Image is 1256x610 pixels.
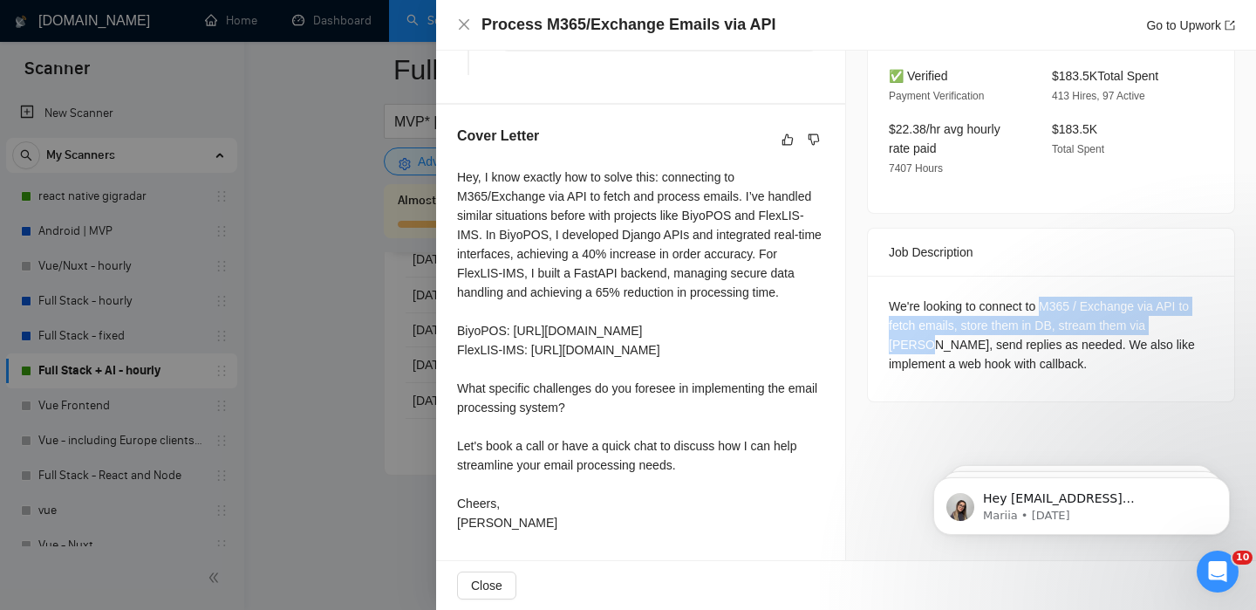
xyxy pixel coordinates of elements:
span: close [457,17,471,31]
span: $183.5K Total Spent [1052,69,1158,83]
span: $22.38/hr avg hourly rate paid [889,122,1000,155]
span: like [782,133,794,147]
div: We're looking to connect to M365 / Exchange via API to fetch emails, store them in DB, stream the... [889,297,1213,374]
span: 10 [1232,551,1253,565]
span: Total Spent [1052,143,1104,155]
div: Hey, I know exactly how to solve this: connecting to M365/Exchange via API to fetch and process e... [457,168,824,532]
span: 7407 Hours [889,162,943,175]
span: $183.5K [1052,122,1097,136]
span: export [1225,20,1235,31]
button: like [777,129,798,150]
button: Close [457,572,516,600]
button: dislike [803,129,824,150]
span: dislike [808,133,820,147]
span: 413 Hires, 97 Active [1052,90,1145,102]
span: Close [471,576,502,595]
a: Go to Upworkexport [1146,18,1235,32]
button: Close [457,17,471,32]
h4: Process M365/Exchange Emails via API [481,14,776,36]
div: Job Description [889,229,1213,276]
iframe: Intercom notifications message [907,441,1256,563]
iframe: Intercom live chat [1197,551,1239,593]
h5: Cover Letter [457,126,539,147]
span: ✅ Verified [889,69,948,83]
span: Payment Verification [889,90,984,102]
